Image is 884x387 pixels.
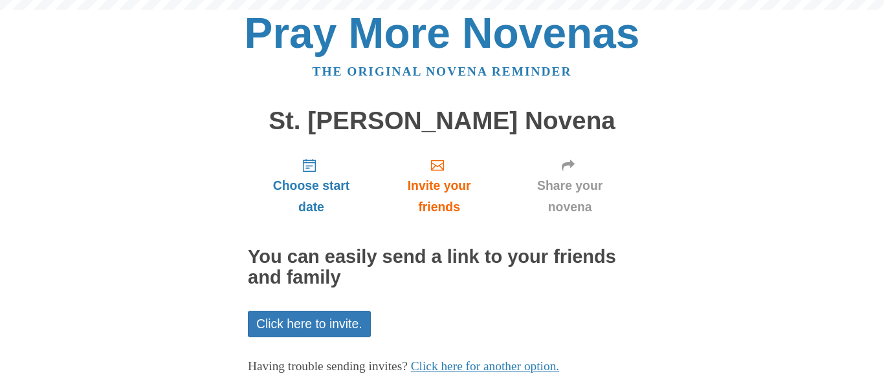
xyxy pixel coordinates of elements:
[503,147,636,224] a: Share your novena
[248,247,636,288] h2: You can easily send a link to your friends and family
[248,147,375,224] a: Choose start date
[248,107,636,135] h1: St. [PERSON_NAME] Novena
[375,147,503,224] a: Invite your friends
[248,359,408,373] span: Having trouble sending invites?
[313,65,572,78] a: The original novena reminder
[261,175,362,218] span: Choose start date
[388,175,491,218] span: Invite your friends
[248,311,371,337] a: Click here to invite.
[411,359,560,373] a: Click here for another option.
[516,175,623,218] span: Share your novena
[245,9,640,57] a: Pray More Novenas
